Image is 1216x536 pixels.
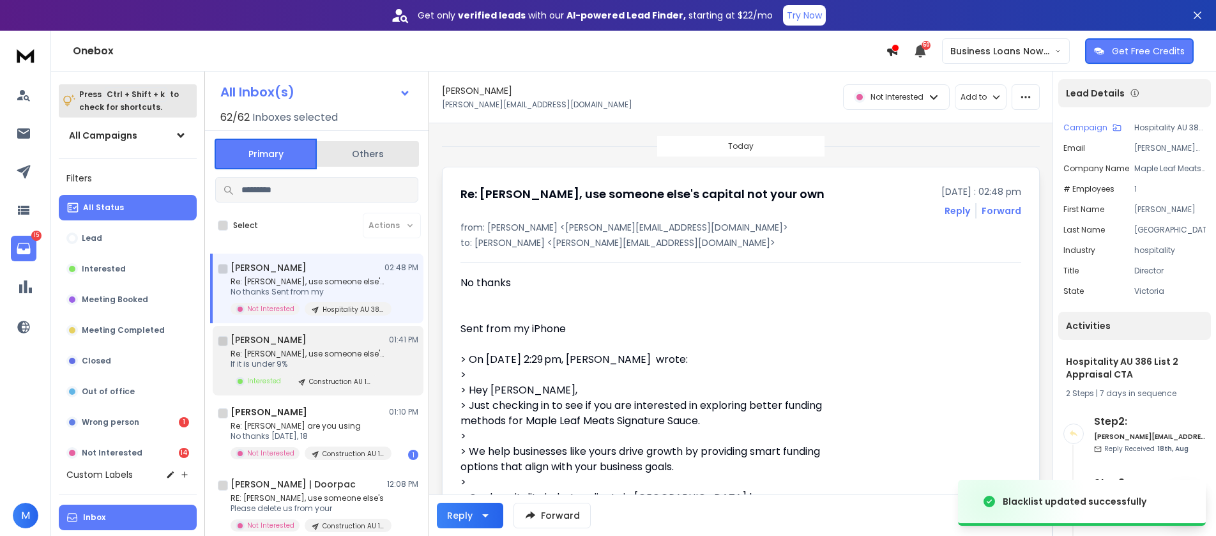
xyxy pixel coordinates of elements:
[1134,164,1206,174] p: Maple Leaf Meats Signature Sauce
[59,287,197,312] button: Meeting Booked
[215,139,317,169] button: Primary
[317,140,419,168] button: Others
[179,448,189,458] div: 14
[59,410,197,435] button: Wrong person1
[79,88,179,114] p: Press to check for shortcuts.
[231,493,384,503] p: RE: [PERSON_NAME], use someone else's
[82,325,165,335] p: Meeting Completed
[566,9,686,22] strong: AI-powered Lead Finder,
[1063,245,1095,256] p: Industry
[1100,388,1176,399] span: 7 days in sequence
[787,9,822,22] p: Try Now
[1063,123,1121,133] button: Campaign
[1063,184,1114,194] p: # Employees
[59,195,197,220] button: All Status
[247,376,281,386] p: Interested
[1134,143,1206,153] p: [PERSON_NAME][EMAIL_ADDRESS][DOMAIN_NAME]
[220,110,250,125] span: 62 / 62
[1063,286,1084,296] p: State
[83,203,124,213] p: All Status
[59,256,197,282] button: Interested
[418,9,773,22] p: Get only with our starting at $22/mo
[387,479,418,489] p: 12:08 PM
[66,468,133,481] h3: Custom Labels
[82,387,135,397] p: Out of office
[13,503,38,528] button: M
[252,110,338,125] h3: Inboxes selected
[447,509,473,522] div: Reply
[82,356,111,366] p: Closed
[82,233,102,243] p: Lead
[950,45,1054,57] p: Business Loans Now ([PERSON_NAME])
[247,304,294,314] p: Not Interested
[1134,204,1206,215] p: [PERSON_NAME]
[728,141,754,151] p: Today
[59,440,197,466] button: Not Interested14
[1063,123,1107,133] p: Campaign
[1058,312,1211,340] div: Activities
[309,377,370,387] p: Construction AU 1686 List 1 Video CTA
[1063,164,1129,174] p: Company Name
[1066,388,1203,399] div: |
[231,277,384,287] p: Re: [PERSON_NAME], use someone else's
[1112,45,1185,57] p: Get Free Credits
[437,503,503,528] button: Reply
[1063,143,1085,153] p: Email
[941,185,1021,198] p: [DATE] : 02:48 pm
[384,263,418,273] p: 02:48 PM
[1134,225,1206,235] p: [GEOGRAPHIC_DATA]
[11,236,36,261] a: 15
[1066,388,1094,399] span: 2 Steps
[179,417,189,427] div: 1
[389,407,418,417] p: 01:10 PM
[460,221,1021,234] p: from: [PERSON_NAME] <[PERSON_NAME][EMAIL_ADDRESS][DOMAIN_NAME]>
[1003,495,1146,508] div: Blacklist updated successfully
[1134,184,1206,194] p: 1
[922,41,931,50] span: 50
[1063,225,1105,235] p: Last Name
[1066,87,1125,100] p: Lead Details
[59,348,197,374] button: Closed
[59,226,197,251] button: Lead
[231,349,384,359] p: Re: [PERSON_NAME], use someone else's
[247,448,294,458] p: Not Interested
[982,204,1021,217] div: Forward
[73,43,886,59] h1: Onebox
[231,287,384,297] p: No thanks Sent from my
[220,86,294,98] h1: All Inbox(s)
[59,379,197,404] button: Out of office
[231,478,356,491] h1: [PERSON_NAME] | Doorpac
[870,92,923,102] p: Not Interested
[408,450,418,460] div: 1
[323,305,384,314] p: Hospitality AU 386 List 2 Appraisal CTA
[442,100,632,110] p: [PERSON_NAME][EMAIL_ADDRESS][DOMAIN_NAME]
[945,204,970,217] button: Reply
[1094,414,1206,429] h6: Step 2 :
[231,333,307,346] h1: [PERSON_NAME]
[210,79,421,105] button: All Inbox(s)
[231,359,384,369] p: If it is under 9%
[13,43,38,67] img: logo
[231,431,384,441] p: No thanks [DATE], 18
[460,236,1021,249] p: to: [PERSON_NAME] <[PERSON_NAME][EMAIL_ADDRESS][DOMAIN_NAME]>
[59,505,197,530] button: Inbox
[82,448,142,458] p: Not Interested
[231,261,307,274] h1: [PERSON_NAME]
[233,220,258,231] label: Select
[1085,38,1194,64] button: Get Free Credits
[460,185,825,203] h1: Re: [PERSON_NAME], use someone else's capital not your own
[82,417,139,427] p: Wrong person
[783,5,826,26] button: Try Now
[69,129,137,142] h1: All Campaigns
[323,449,384,459] p: Construction AU 1685 List 2 Appraisal CTA
[1066,355,1203,381] h1: Hospitality AU 386 List 2 Appraisal CTA
[1134,266,1206,276] p: Director
[31,231,42,241] p: 15
[1134,286,1206,296] p: Victoria
[247,521,294,530] p: Not Interested
[82,295,148,305] p: Meeting Booked
[1094,432,1206,441] h6: [PERSON_NAME][EMAIL_ADDRESS][DOMAIN_NAME]
[59,318,197,343] button: Meeting Completed
[59,123,197,148] button: All Campaigns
